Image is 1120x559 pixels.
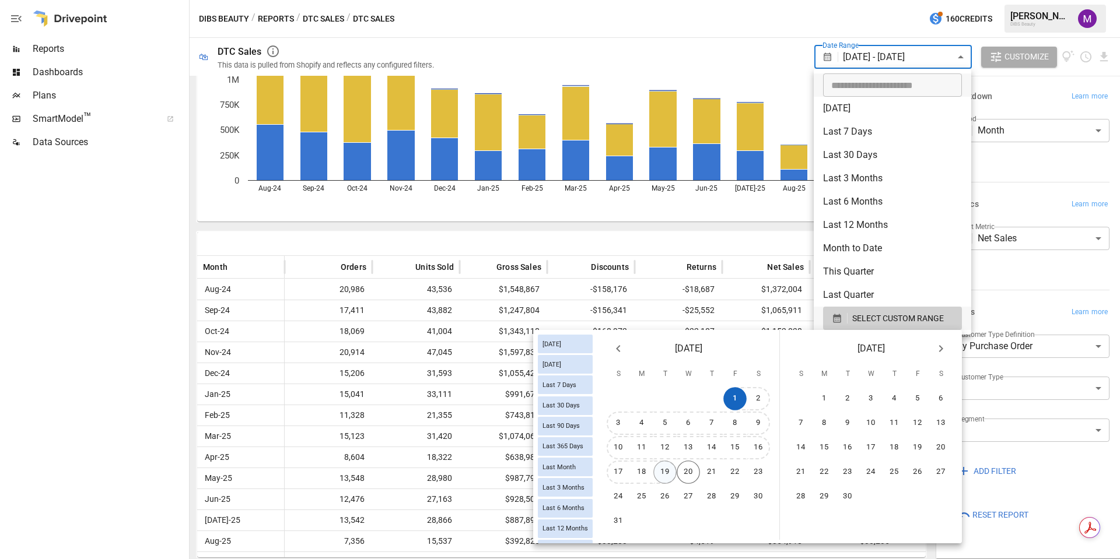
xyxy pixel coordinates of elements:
[906,436,929,459] button: 19
[836,412,859,435] button: 9
[538,355,593,374] div: [DATE]
[538,525,593,532] span: Last 12 Months
[607,337,630,360] button: Previous month
[823,307,962,330] button: SELECT CUSTOM RANGE
[677,412,700,435] button: 6
[538,396,593,415] div: Last 30 Days
[538,519,593,538] div: Last 12 Months
[747,485,770,508] button: 30
[836,460,859,484] button: 23
[653,436,677,459] button: 12
[813,460,836,484] button: 22
[883,460,906,484] button: 25
[538,335,593,353] div: [DATE]
[723,387,747,410] button: 1
[630,485,653,508] button: 25
[813,412,836,435] button: 8
[700,460,723,484] button: 21
[653,485,677,508] button: 26
[747,460,770,484] button: 23
[859,436,883,459] button: 17
[607,436,630,459] button: 10
[859,387,883,410] button: 3
[538,375,593,394] div: Last 7 Days
[883,387,906,410] button: 4
[814,143,971,167] li: Last 30 Days
[906,387,929,410] button: 5
[630,460,653,484] button: 18
[789,485,813,508] button: 28
[607,460,630,484] button: 17
[631,363,652,386] span: Monday
[678,363,699,386] span: Wednesday
[814,237,971,260] li: Month to Date
[630,412,653,435] button: 4
[607,412,630,435] button: 3
[836,387,859,410] button: 2
[747,412,770,435] button: 9
[607,509,630,533] button: 31
[813,436,836,459] button: 15
[929,387,953,410] button: 6
[538,463,580,471] span: Last Month
[538,361,566,368] span: [DATE]
[814,283,971,307] li: Last Quarter
[906,412,929,435] button: 12
[538,442,588,450] span: Last 365 Days
[836,436,859,459] button: 16
[929,412,953,435] button: 13
[883,436,906,459] button: 18
[700,412,723,435] button: 7
[852,311,944,326] span: SELECT CUSTOM RANGE
[538,437,593,456] div: Last 365 Days
[677,460,700,484] button: 20
[538,458,593,476] div: Last Month
[884,363,905,386] span: Thursday
[860,363,881,386] span: Wednesday
[653,412,677,435] button: 5
[789,460,813,484] button: 21
[538,340,566,348] span: [DATE]
[653,460,677,484] button: 19
[654,363,675,386] span: Tuesday
[929,460,953,484] button: 27
[723,436,747,459] button: 15
[724,363,745,386] span: Friday
[538,417,593,435] div: Last 90 Days
[538,499,593,518] div: Last 6 Months
[538,402,584,409] span: Last 30 Days
[906,460,929,484] button: 26
[813,387,836,410] button: 1
[883,412,906,435] button: 11
[814,167,971,190] li: Last 3 Months
[747,387,770,410] button: 2
[630,436,653,459] button: 11
[929,436,953,459] button: 20
[675,340,702,357] span: [DATE]
[859,460,883,484] button: 24
[814,97,971,120] li: [DATE]
[608,363,629,386] span: Sunday
[538,422,584,430] span: Last 90 Days
[907,363,928,386] span: Friday
[538,504,589,512] span: Last 6 Months
[814,213,971,237] li: Last 12 Months
[723,485,747,508] button: 29
[538,381,581,389] span: Last 7 Days
[700,436,723,459] button: 14
[857,340,885,357] span: [DATE]
[789,436,813,459] button: 14
[929,337,953,360] button: Next month
[677,485,700,508] button: 27
[677,436,700,459] button: 13
[814,120,971,143] li: Last 7 Days
[814,363,835,386] span: Monday
[814,190,971,213] li: Last 6 Months
[701,363,722,386] span: Thursday
[538,484,589,491] span: Last 3 Months
[538,540,593,558] div: Last Year
[747,436,770,459] button: 16
[748,363,769,386] span: Saturday
[723,412,747,435] button: 8
[814,260,971,283] li: This Quarter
